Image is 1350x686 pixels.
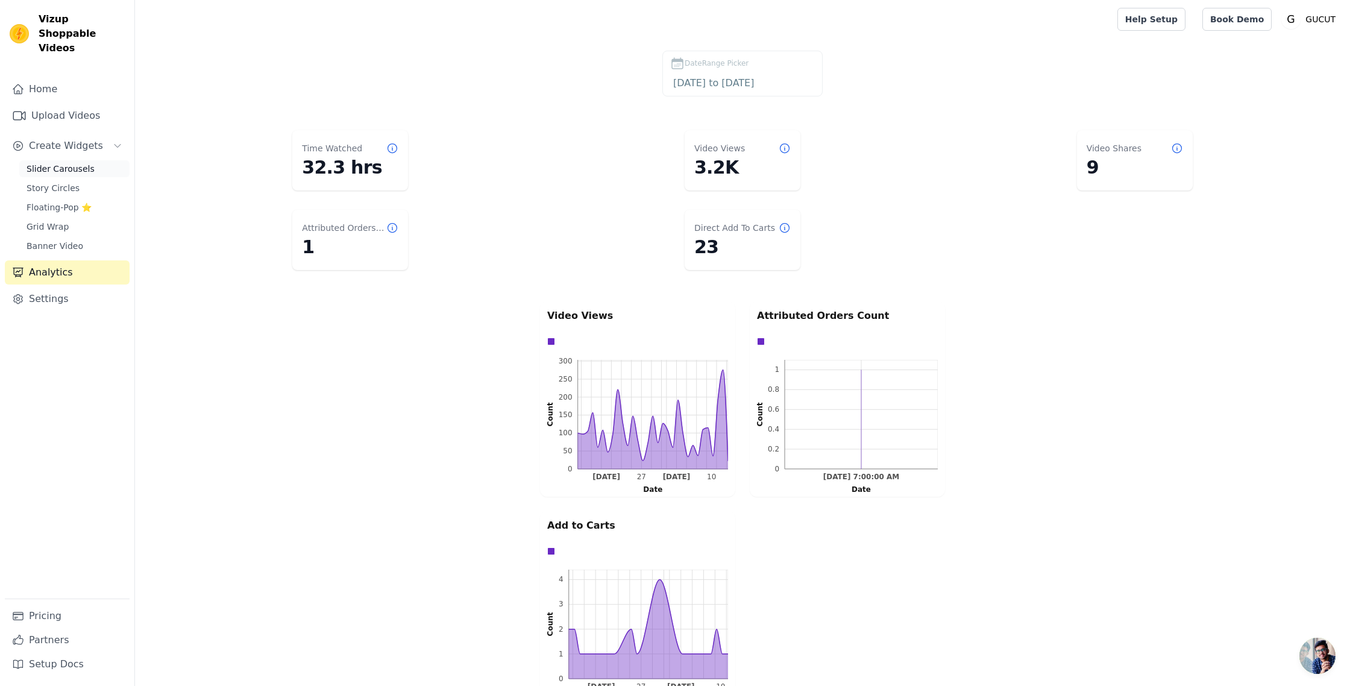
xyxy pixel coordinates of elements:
[754,335,935,348] div: Data groups
[637,473,646,482] g: Sun Jul 27 2025 00:00:00 GMT+0700 (เวลาอินโดจีน)
[774,465,779,473] text: 0
[19,180,130,197] a: Story Circles
[302,142,362,154] dt: Time Watched
[768,405,779,414] text: 0.6
[1202,8,1272,31] a: Book Demo
[559,650,564,658] text: 1
[5,134,130,158] button: Create Widgets
[544,544,725,558] div: Data groups
[547,309,728,323] p: Video Views
[39,12,125,55] span: Vizup Shoppable Videos
[546,612,554,636] text: Count
[774,365,779,374] text: 1
[740,360,785,473] g: left axis
[757,309,938,323] p: Attributed Orders Count
[19,218,130,235] a: Grid Wrap
[578,469,728,482] g: bottom ticks
[5,104,130,128] a: Upload Videos
[592,473,620,482] g: Sun Jul 20 2025 00:00:00 GMT+0700 (เวลาอินโดจีน)
[694,142,745,154] dt: Video Views
[768,425,779,433] text: 0.4
[5,604,130,628] a: Pricing
[694,236,791,258] dd: 23
[559,570,569,683] g: left ticks
[559,411,573,419] text: 150
[122,70,131,80] img: tab_keywords_by_traffic_grey.svg
[592,473,620,482] text: [DATE]
[559,357,573,365] text: 300
[559,375,573,383] text: 250
[29,139,103,153] span: Create Widgets
[852,485,871,494] text: Date
[27,201,92,213] span: Floating-Pop ⭐
[559,675,564,683] text: 0
[27,221,69,233] span: Grid Wrap
[547,518,728,533] p: Add to Carts
[663,473,691,482] text: [DATE]
[302,222,386,234] dt: Attributed Orders Count
[559,575,564,584] text: 4
[1117,8,1185,31] a: Help Setup
[27,163,95,175] span: Slider Carousels
[694,157,791,178] dd: 3.2K
[768,385,779,394] text: 0.8
[1087,142,1141,154] dt: Video Shares
[302,157,398,178] dd: 32.3 hrs
[27,182,80,194] span: Story Circles
[823,473,900,482] g: Wed Jul 30 2025 07:00:00 GMT+0700 (เวลาอินโดจีน)
[559,429,573,437] text: 100
[10,24,29,43] img: Vizup
[685,58,749,69] span: DateRange Picker
[559,357,578,473] g: left ticks
[768,445,779,453] text: 0.2
[823,473,900,482] text: [DATE] 7:00:00 AM
[707,473,716,482] g: Sun Aug 10 2025 00:00:00 GMT+0700 (เวลาอินโดจีน)
[5,77,130,101] a: Home
[544,335,725,348] div: Data groups
[559,393,573,401] text: 200
[537,570,568,683] g: left axis
[48,71,108,79] div: Domain Overview
[5,652,130,676] a: Setup Docs
[694,222,775,234] dt: Direct Add To Carts
[559,625,564,634] text: 2
[559,600,564,608] text: 3
[19,160,130,177] a: Slider Carousels
[35,70,45,80] img: tab_domain_overview_orange.svg
[637,473,646,482] text: 27
[768,360,785,473] g: left ticks
[1299,638,1336,674] a: คำแนะนำเมื่อวางเมาส์เหนือปุ่มเปิด
[1281,8,1340,30] button: G GUCUT
[135,71,199,79] div: Keywords by Traffic
[568,465,573,473] text: 0
[5,628,130,652] a: Partners
[563,447,572,455] g: 50
[31,31,133,41] div: Domain: [DOMAIN_NAME]
[19,19,29,29] img: logo_orange.svg
[1087,157,1183,178] dd: 9
[707,473,716,482] text: 10
[34,19,59,29] div: v 4.0.25
[27,240,83,252] span: Banner Video
[1287,13,1295,25] text: G
[5,287,130,311] a: Settings
[546,402,554,426] text: Count
[19,199,130,216] a: Floating-Pop ⭐
[5,260,130,285] a: Analytics
[19,31,29,41] img: website_grey.svg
